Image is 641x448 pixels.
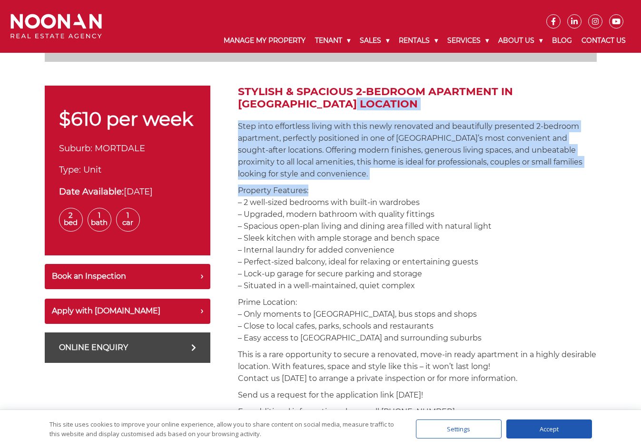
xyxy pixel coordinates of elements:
span: Suburb: [59,143,92,154]
p: Step into effortless living with this newly renovated and beautifully presented 2-bedroom apartme... [238,120,597,180]
span: Type: [59,165,81,175]
p: Prime Location: – Only moments to [GEOGRAPHIC_DATA], bus stops and shops – Close to local cafes, ... [238,296,597,344]
span: 2 Bed [59,208,83,232]
div: [DATE] [59,185,196,198]
a: Sales [355,29,394,53]
a: About Us [493,29,547,53]
img: Noonan Real Estate Agency [10,14,102,39]
span: 1 Car [116,208,140,232]
a: Online Enquiry [45,332,210,363]
span: MORTDALE [95,143,145,154]
div: Settings [416,419,502,438]
span: 1 Bath [88,208,111,232]
a: Tenant [310,29,355,53]
p: $610 per week [59,109,196,128]
p: This is a rare opportunity to secure a renovated, move-in ready apartment in a highly desirable l... [238,349,597,384]
div: Accept [506,419,592,438]
button: Book an Inspection [45,264,210,289]
a: Rentals [394,29,443,53]
div: This site uses cookies to improve your online experience, allow you to share content on social me... [49,419,397,438]
a: Blog [547,29,577,53]
p: Send us a request for the application link [DATE]! [238,389,597,401]
strong: Date Available: [59,186,124,197]
a: Manage My Property [219,29,310,53]
h2: Stylish & Spacious 2-Bedroom Apartment in [GEOGRAPHIC_DATA] Location [238,86,597,111]
a: Services [443,29,493,53]
span: Unit [83,165,101,175]
button: Apply with [DOMAIN_NAME] [45,299,210,324]
p: Property Features: – 2 well-sized bedrooms with built-in wardrobes – Upgraded, modern bathroom wi... [238,185,597,292]
a: Contact Us [577,29,631,53]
